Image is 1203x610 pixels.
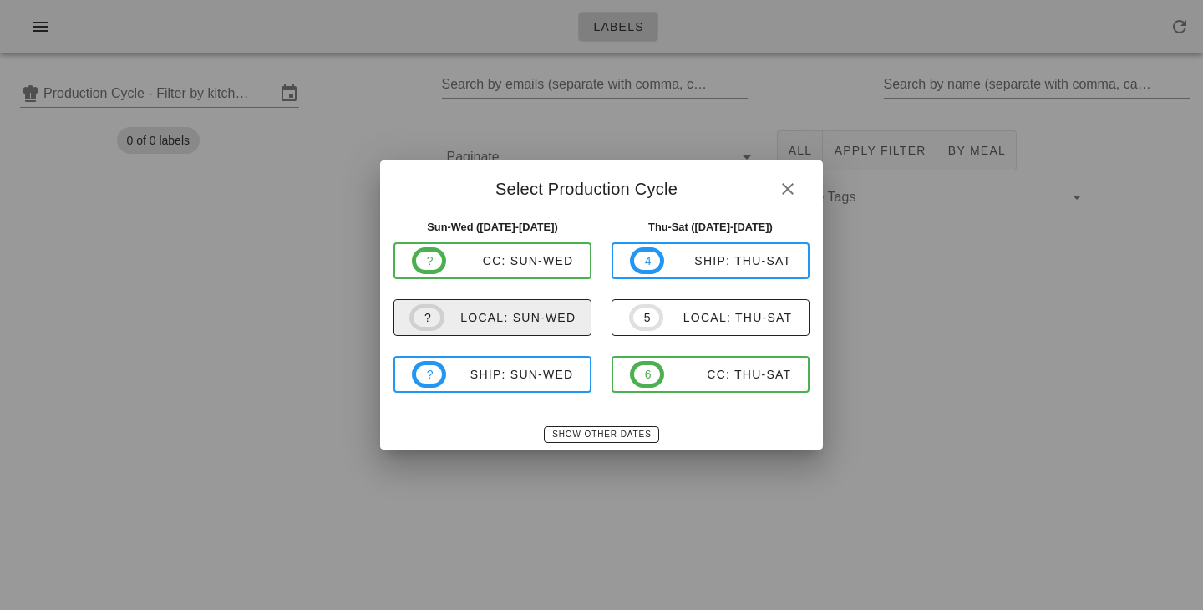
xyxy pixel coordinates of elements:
[663,311,792,324] div: local: Thu-Sat
[644,365,651,384] span: 6
[612,356,810,393] button: 6CC: Thu-Sat
[664,368,791,381] div: CC: Thu-Sat
[427,221,557,233] strong: Sun-Wed ([DATE]-[DATE])
[446,368,573,381] div: ship: Sun-Wed
[612,242,810,279] button: 4ship: Thu-Sat
[380,160,823,212] div: Select Production Cycle
[664,254,791,267] div: ship: Thu-Sat
[426,252,433,270] span: ?
[648,221,773,233] strong: Thu-Sat ([DATE]-[DATE])
[426,365,433,384] span: ?
[424,308,430,327] span: ?
[393,356,591,393] button: ?ship: Sun-Wed
[643,308,650,327] span: 5
[393,242,591,279] button: ?CC: Sun-Wed
[393,299,591,336] button: ?local: Sun-Wed
[544,426,658,443] button: Show Other Dates
[644,252,651,270] span: 4
[446,254,573,267] div: CC: Sun-Wed
[444,311,576,324] div: local: Sun-Wed
[612,299,810,336] button: 5local: Thu-Sat
[551,430,651,439] span: Show Other Dates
